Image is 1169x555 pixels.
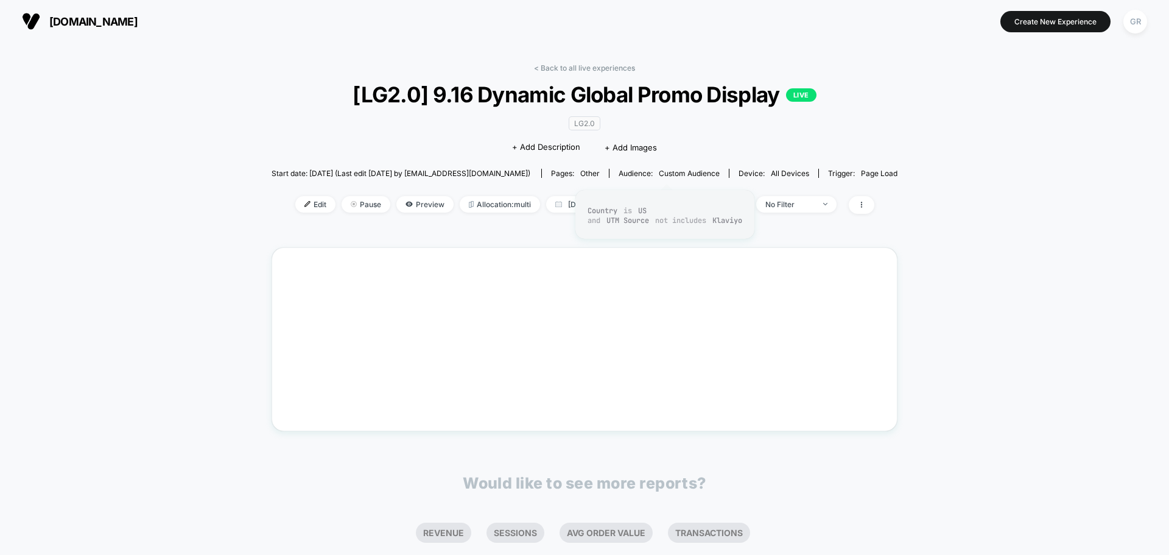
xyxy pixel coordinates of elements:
[659,169,720,178] span: Custom Audience
[1123,10,1147,34] div: GR
[580,169,600,178] span: other
[786,88,816,102] p: LIVE
[342,196,390,213] span: Pause
[18,12,141,31] button: [DOMAIN_NAME]
[668,523,750,543] li: Transactions
[771,169,809,178] span: all devices
[560,523,653,543] li: Avg Order Value
[655,216,706,225] span: not includes
[588,206,617,216] span: Country
[555,201,562,207] img: calendar
[512,141,580,154] span: + Add Description
[304,201,311,207] img: edit
[828,169,897,178] div: Trigger:
[534,63,635,72] a: < Back to all live experiences
[606,216,649,225] span: UTM Source
[551,169,600,178] div: Pages:
[623,206,632,216] span: is
[823,203,827,205] img: end
[638,206,647,216] span: US
[588,216,600,225] span: and
[463,474,706,492] p: Would like to see more reports?
[569,116,600,130] span: LG2.0
[303,82,866,107] span: [LG2.0] 9.16 Dynamic Global Promo Display
[1120,9,1151,34] button: GR
[619,169,720,178] div: Audience:
[546,196,645,213] span: [DATE] - [DATE]
[486,523,544,543] li: Sessions
[605,143,657,152] span: + Add Images
[351,201,357,207] img: end
[49,15,138,28] span: [DOMAIN_NAME]
[396,196,454,213] span: Preview
[729,169,818,178] span: Device:
[460,196,540,213] span: Allocation: multi
[1000,11,1111,32] button: Create New Experience
[22,12,40,30] img: Visually logo
[295,196,335,213] span: Edit
[712,216,742,225] span: Klaviyo
[469,201,474,208] img: rebalance
[416,523,471,543] li: Revenue
[861,169,897,178] span: Page Load
[272,169,530,178] span: Start date: [DATE] (Last edit [DATE] by [EMAIL_ADDRESS][DOMAIN_NAME])
[765,200,814,209] div: No Filter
